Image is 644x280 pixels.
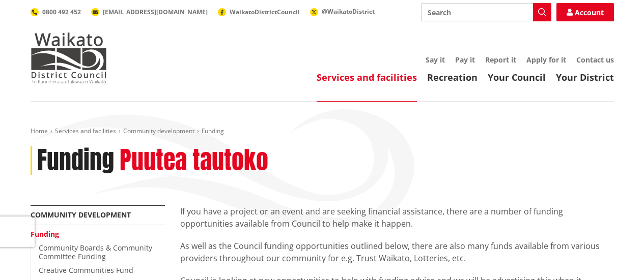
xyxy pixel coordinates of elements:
a: Apply for it [526,55,566,65]
a: Your Council [488,71,546,83]
a: Say it [426,55,445,65]
a: Funding [31,229,59,239]
a: Creative Communities Fund [39,265,133,275]
a: Community development [123,127,194,135]
a: Your District [556,71,614,83]
a: 0800 492 452 [31,8,81,16]
a: Pay it [455,55,475,65]
h1: Funding [37,146,114,175]
a: @WaikatoDistrict [310,7,375,16]
h2: Puutea tautoko [120,146,268,175]
a: Community development [31,210,131,220]
a: Contact us [576,55,614,65]
a: WaikatoDistrictCouncil [218,8,300,16]
span: @WaikatoDistrict [322,7,375,16]
span: WaikatoDistrictCouncil [230,8,300,16]
p: If you have a project or an event and are seeking financial assistance, there are a number of fun... [180,205,614,230]
input: Search input [421,3,551,21]
a: Recreation [427,71,478,83]
a: Services and facilities [55,127,116,135]
nav: breadcrumb [31,127,614,136]
a: [EMAIL_ADDRESS][DOMAIN_NAME] [91,8,208,16]
img: Waikato District Council - Te Kaunihera aa Takiwaa o Waikato [31,33,107,83]
a: Community Boards & Community Committee Funding [39,243,152,261]
span: Funding [202,127,224,135]
a: Report it [485,55,516,65]
a: Services and facilities [317,71,417,83]
a: Account [556,3,614,21]
a: Home [31,127,48,135]
p: As well as the Council funding opportunities outlined below, there are also many funds available ... [180,240,614,264]
span: [EMAIL_ADDRESS][DOMAIN_NAME] [103,8,208,16]
span: 0800 492 452 [42,8,81,16]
